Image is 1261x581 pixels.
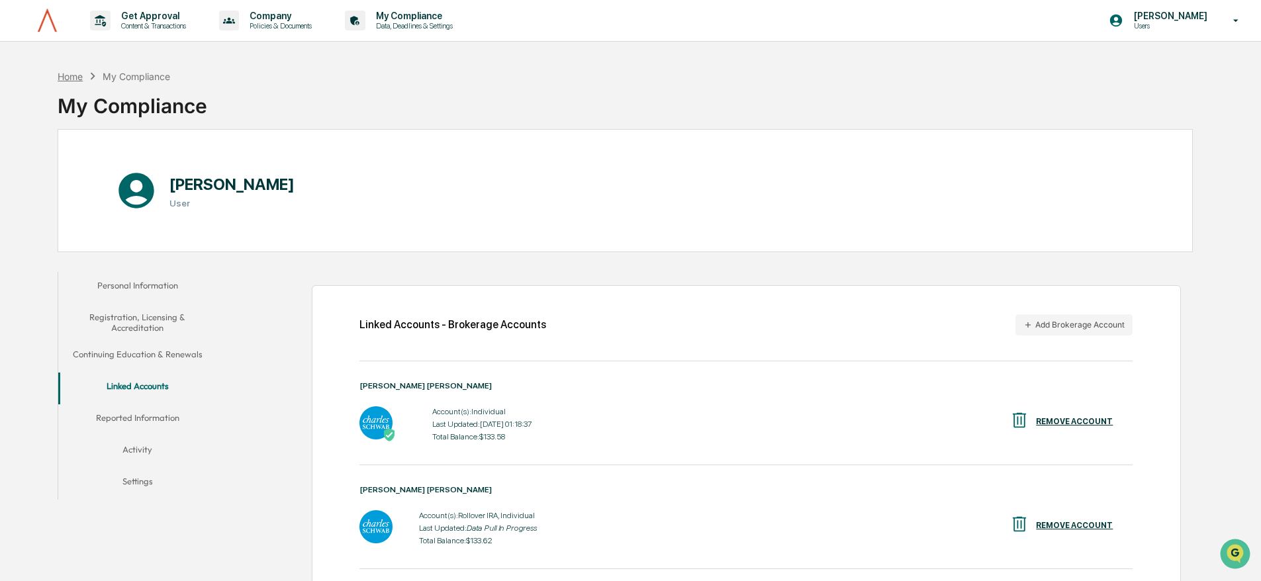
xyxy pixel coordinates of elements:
img: 1746055101610-c473b297-6a78-478c-a979-82029cc54cd1 [13,101,37,125]
div: Total Balance: $133.58 [432,432,532,441]
p: [PERSON_NAME] [1123,11,1214,21]
div: My Compliance [58,83,207,118]
p: Data, Deadlines & Settings [365,21,459,30]
button: Settings [58,468,216,500]
div: REMOVE ACCOUNT [1036,521,1113,530]
a: 🗄️Attestations [91,161,169,185]
h3: User [169,198,295,208]
button: Reported Information [58,404,216,436]
img: Charles Schwab - Data Pull In Progress [359,510,393,543]
a: 🔎Data Lookup [8,187,89,210]
img: REMOVE ACCOUNT [1009,514,1029,534]
p: Company [239,11,318,21]
img: Charles Schwab - Active [359,406,393,439]
div: My Compliance [103,71,170,82]
div: secondary tabs example [58,272,216,500]
div: Account(s): Individual [432,407,532,416]
img: logo [32,7,64,34]
img: Active [383,428,396,441]
p: Content & Transactions [111,21,193,30]
span: Data Lookup [26,192,83,205]
button: Continuing Education & Renewals [58,341,216,373]
p: Policies & Documents [239,21,318,30]
span: Attestations [109,167,164,180]
div: Total Balance: $133.62 [419,536,537,545]
div: Account(s): Rollover IRA, Individual [419,511,537,520]
div: Start new chat [45,101,217,114]
span: Preclearance [26,167,85,180]
button: Add Brokerage Account [1015,314,1133,335]
i: Data Pull In Progress [467,523,537,533]
img: REMOVE ACCOUNT [1009,410,1029,430]
h1: [PERSON_NAME] [169,175,295,194]
p: How can we help? [13,28,241,49]
a: 🖐️Preclearance [8,161,91,185]
button: Start new chat [225,105,241,121]
div: REMOVE ACCOUNT [1036,417,1113,426]
div: [PERSON_NAME] [PERSON_NAME] [359,381,1133,390]
div: Last Updated: [DATE] 01:18:37 [432,420,532,429]
div: Last Updated: [419,523,537,533]
button: Registration, Licensing & Accreditation [58,304,216,341]
button: Activity [58,436,216,468]
button: Personal Information [58,272,216,304]
div: 🔎 [13,193,24,204]
p: Get Approval [111,11,193,21]
button: Linked Accounts [58,373,216,404]
div: 🖐️ [13,168,24,179]
p: Users [1123,21,1214,30]
iframe: Open customer support [1219,537,1254,573]
span: Pylon [132,224,160,234]
div: Home [58,71,83,82]
div: 🗄️ [96,168,107,179]
a: Powered byPylon [93,224,160,234]
div: Linked Accounts - Brokerage Accounts [359,318,546,331]
div: We're available if you need us! [45,114,167,125]
div: [PERSON_NAME] [PERSON_NAME] [359,485,1133,494]
p: My Compliance [365,11,459,21]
